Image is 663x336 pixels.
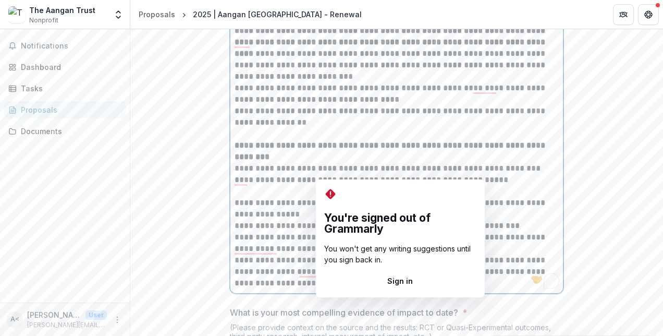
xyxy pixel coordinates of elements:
div: To enrich screen reader interactions, please activate Accessibility in Grammarly extension settings [235,25,559,289]
button: More [111,314,124,326]
div: Proposals [21,104,117,115]
a: Documents [4,123,126,140]
button: Partners [613,4,634,25]
span: Notifications [21,42,121,51]
div: Documents [21,126,117,137]
div: Proposals [139,9,175,20]
a: Proposals [134,7,179,22]
button: Notifications [4,38,126,54]
img: The Aangan Trust [8,6,25,23]
div: Tasks [21,83,117,94]
nav: breadcrumb [134,7,366,22]
p: [PERSON_NAME] <[PERSON_NAME][EMAIL_ADDRESS][DOMAIN_NAME]> <[PERSON_NAME][EMAIL_ADDRESS][DOMAIN_NA... [27,309,81,320]
p: User [85,310,107,320]
div: Dashboard [21,62,117,73]
p: [PERSON_NAME][EMAIL_ADDRESS][DOMAIN_NAME] [27,320,107,330]
div: Atiya Bose <atiya@aanganindia.org> <atiya@aanganindia.org> [10,316,19,323]
div: 2025 | Aangan [GEOGRAPHIC_DATA] - Renewal [193,9,362,20]
button: Open entity switcher [111,4,126,25]
span: Nonprofit [29,16,58,25]
p: What is your most compelling evidence of impact to date? [230,306,458,319]
a: Tasks [4,80,126,97]
a: Proposals [4,101,126,118]
a: Dashboard [4,58,126,76]
button: Get Help [638,4,659,25]
div: The Aangan Trust [29,5,95,16]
